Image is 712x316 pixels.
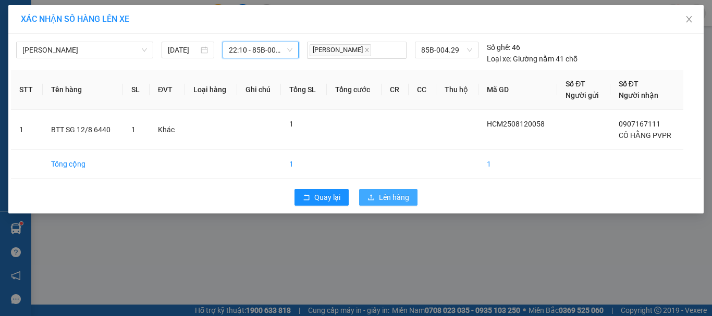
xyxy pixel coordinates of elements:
th: Thu hộ [436,70,478,110]
span: Số ĐT [566,80,585,88]
span: Quay lại [314,192,340,203]
th: CR [382,70,409,110]
span: Loại xe: [487,53,511,65]
div: 0907167111 [100,46,183,61]
span: Người nhận [619,91,658,99]
span: 85B-004.29 [421,42,472,58]
input: 12/08/2025 [168,44,198,56]
span: [PERSON_NAME] [310,44,371,56]
th: Tên hàng [43,70,123,110]
span: 1 [289,120,293,128]
span: 0907167111 [619,120,660,128]
span: close [364,47,370,53]
span: Số ghế: [487,42,510,53]
button: rollbackQuay lại [294,189,349,206]
span: rollback [303,194,310,202]
span: Gửi: [9,9,25,20]
span: HCM2508120058 [487,120,545,128]
span: Người gửi [566,91,599,99]
th: STT [11,70,43,110]
th: Mã GD [478,70,557,110]
th: Loại hàng [185,70,237,110]
td: Khác [150,110,185,150]
td: 1 [478,150,557,179]
th: CC [409,70,436,110]
span: Số ĐT [619,80,639,88]
th: Tổng cước [327,70,382,110]
span: XÁC NHẬN SỐ HÀNG LÊN XE [21,14,129,24]
span: 1 [131,125,136,134]
td: 1 [11,110,43,150]
span: Lên hàng [379,192,409,203]
th: Tổng SL [281,70,327,110]
div: VP [PERSON_NAME] [100,9,183,34]
button: Close [674,5,704,34]
button: uploadLên hàng [359,189,418,206]
td: BTT SG 12/8 6440 [43,110,123,150]
th: SL [123,70,150,110]
span: Nhận: [100,10,125,21]
div: [PERSON_NAME] [9,9,92,32]
span: 22:10 - 85B-004.29 [229,42,293,58]
th: Ghi chú [237,70,281,110]
span: CC [98,67,111,78]
th: ĐVT [150,70,185,110]
span: Hồ Chí Minh - Phan Rang [22,42,147,58]
span: CÔ HẰNG PVPR [619,131,671,140]
td: 1 [281,150,327,179]
td: Tổng cộng [43,150,123,179]
span: upload [367,194,375,202]
span: close [685,15,693,23]
div: CÔ HẰNG PVPR [100,34,183,46]
div: 46 [487,42,520,53]
div: Giường nằm 41 chỗ [487,53,578,65]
